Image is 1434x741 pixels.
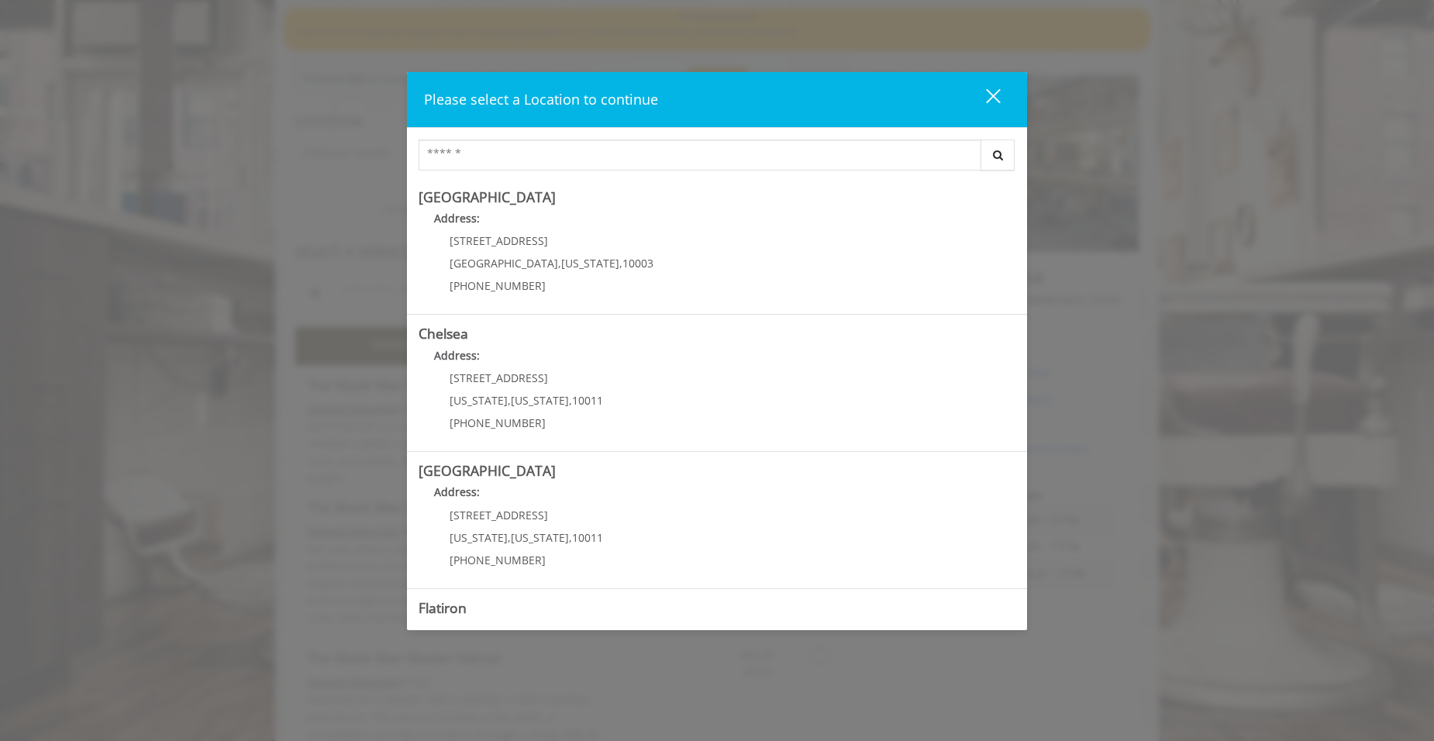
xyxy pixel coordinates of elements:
span: [US_STATE] [561,256,619,271]
input: Search Center [419,140,981,171]
span: 10003 [622,256,653,271]
b: [GEOGRAPHIC_DATA] [419,188,556,206]
div: Center Select [419,140,1015,178]
b: Address: [434,348,480,363]
b: [GEOGRAPHIC_DATA] [419,461,556,480]
span: , [508,393,511,408]
span: [STREET_ADDRESS] [450,370,548,385]
span: [GEOGRAPHIC_DATA] [450,256,558,271]
span: , [569,393,572,408]
span: [US_STATE] [511,530,569,545]
b: Address: [434,484,480,499]
b: Address: [434,622,480,636]
b: Chelsea [419,324,468,343]
b: Address: [434,211,480,226]
b: Flatiron [419,598,467,617]
span: 10011 [572,530,603,545]
span: [US_STATE] [450,393,508,408]
span: [PHONE_NUMBER] [450,553,546,567]
span: , [619,256,622,271]
span: [PHONE_NUMBER] [450,415,546,430]
span: , [569,530,572,545]
div: close dialog [968,88,999,111]
span: Please select a Location to continue [424,90,658,109]
span: [STREET_ADDRESS] [450,508,548,522]
span: 10011 [572,393,603,408]
span: [STREET_ADDRESS] [450,233,548,248]
i: Search button [989,150,1007,160]
span: , [508,530,511,545]
span: [US_STATE] [511,393,569,408]
button: close dialog [957,84,1010,115]
span: [PHONE_NUMBER] [450,278,546,293]
span: , [558,256,561,271]
span: [US_STATE] [450,530,508,545]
